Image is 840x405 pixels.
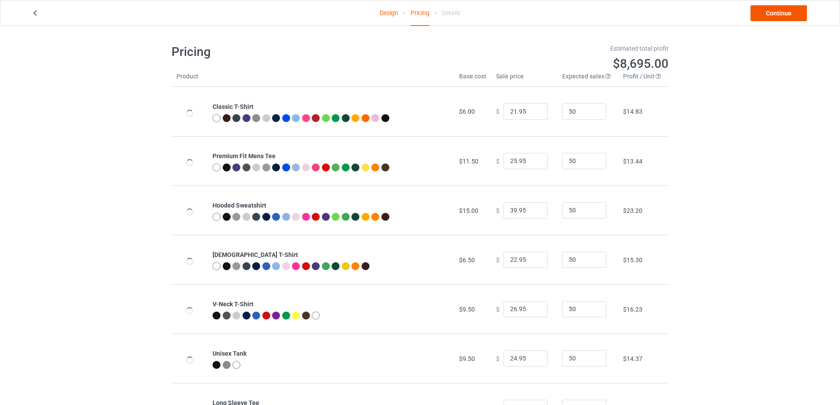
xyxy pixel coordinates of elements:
div: Pricing [411,0,429,26]
span: $13.44 [623,158,642,165]
div: Details [442,0,460,25]
b: Unisex Tank [213,350,246,357]
span: $ [496,355,500,362]
img: heather_texture.png [252,114,260,122]
th: Profit / Unit [618,72,668,87]
img: heather_texture.png [262,163,270,171]
th: Expected sales [557,72,618,87]
span: $6.00 [459,108,475,115]
span: $9.50 [459,355,475,362]
img: heather_texture.png [223,361,231,369]
th: Base cost [454,72,491,87]
span: $ [496,108,500,115]
div: Estimated total profit [426,44,669,53]
span: $ [496,157,500,164]
span: $15.30 [623,256,642,264]
span: $6.50 [459,256,475,264]
th: Sale price [491,72,557,87]
span: $8,695.00 [613,56,668,71]
b: V-Neck T-Shirt [213,301,254,308]
span: $ [496,207,500,214]
a: Design [380,0,398,25]
span: $15.00 [459,207,478,214]
b: Premium Fit Mens Tee [213,152,276,160]
span: $14.37 [623,355,642,362]
b: Classic T-Shirt [213,103,254,110]
span: $23.20 [623,207,642,214]
a: Continue [750,5,807,21]
span: $ [496,256,500,263]
span: $ [496,305,500,312]
span: $16.23 [623,306,642,313]
th: Product [172,72,208,87]
span: $14.83 [623,108,642,115]
b: [DEMOGRAPHIC_DATA] T-Shirt [213,251,298,258]
span: $11.50 [459,158,478,165]
b: Hooded Sweatshirt [213,202,266,209]
h1: Pricing [172,44,414,60]
span: $9.50 [459,306,475,313]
